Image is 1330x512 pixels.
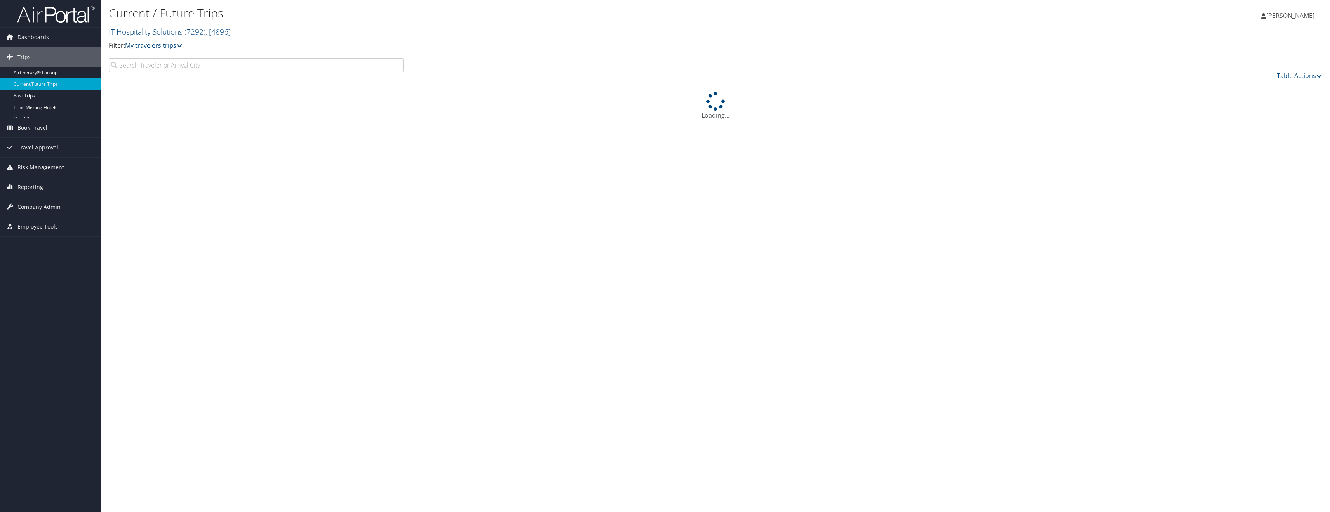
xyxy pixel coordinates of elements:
a: [PERSON_NAME] [1261,4,1322,27]
span: [PERSON_NAME] [1266,11,1314,20]
span: Trips [17,47,31,67]
span: Employee Tools [17,217,58,236]
a: IT Hospitality Solutions [109,26,231,37]
span: ( 7292 ) [185,26,205,37]
a: Table Actions [1277,71,1322,80]
span: Travel Approval [17,138,58,157]
span: Company Admin [17,197,61,217]
div: Loading... [109,92,1322,120]
span: , [ 4896 ] [205,26,231,37]
span: Book Travel [17,118,47,137]
span: Risk Management [17,158,64,177]
input: Search Traveler or Arrival City [109,58,404,72]
img: airportal-logo.png [17,5,95,23]
p: Filter: [109,41,918,51]
h1: Current / Future Trips [109,5,918,21]
a: My travelers trips [125,41,183,50]
span: Dashboards [17,28,49,47]
span: Reporting [17,177,43,197]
